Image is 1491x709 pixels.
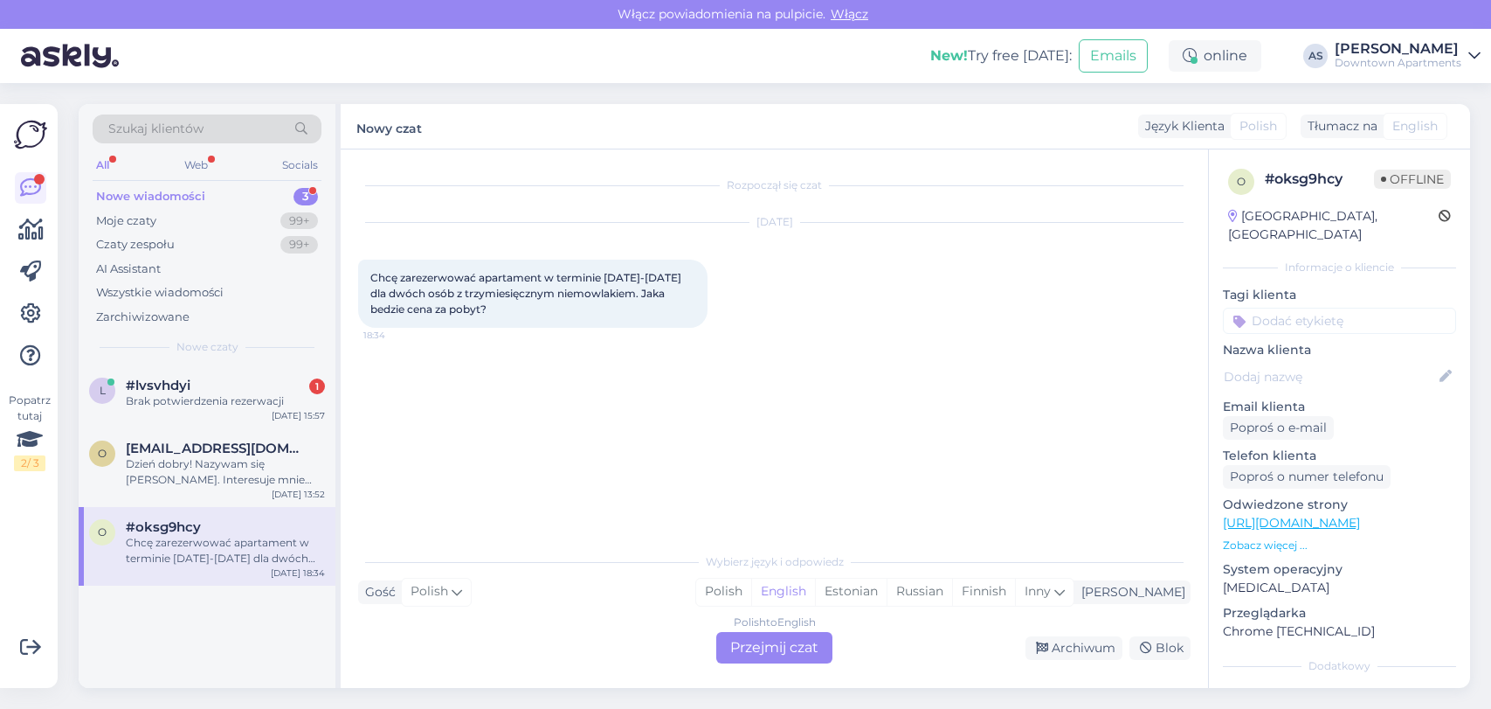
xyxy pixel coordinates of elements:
[1237,175,1246,188] span: o
[293,188,318,205] div: 3
[279,154,321,177] div: Socials
[126,519,201,535] span: #oksg9hcy
[1223,308,1456,334] input: Dodać etykietę
[930,45,1072,66] div: Try free [DATE]:
[1223,560,1456,579] p: System operacyjny
[176,339,238,355] span: Nowe czaty
[280,236,318,254] div: 99+
[930,47,968,64] b: New!
[126,393,325,409] div: Brak potwierdzenia rezerwacji
[1169,40,1261,72] div: online
[126,535,325,567] div: Chcę zarezerwować apartament w terminie [DATE]-[DATE] dla dwóch osób z trzymiesięcznym niemowlaki...
[1079,39,1148,73] button: Emails
[1335,56,1461,70] div: Downtown Apartments
[358,583,396,601] div: Gość
[1223,496,1456,514] p: Odwiedzone strony
[887,579,952,605] div: Russian
[358,554,1191,570] div: Wybierz język i odpowiedz
[1223,286,1456,304] p: Tagi klienta
[96,188,205,205] div: Nowe wiadomości
[98,525,107,539] span: o
[1301,117,1377,136] div: Tłumacz na
[751,579,815,605] div: English
[1239,117,1277,136] span: Polish
[1129,636,1191,660] div: Blok
[1223,579,1456,597] p: [MEDICAL_DATA]
[1223,398,1456,416] p: Email klienta
[363,329,429,342] span: 18:34
[96,309,190,326] div: Zarchiwizowane
[96,236,175,254] div: Czaty zespołu
[181,154,211,177] div: Web
[280,212,318,230] div: 99+
[1223,260,1456,275] div: Informacje o kliencie
[1335,42,1461,56] div: [PERSON_NAME]
[14,393,45,471] div: Popatrz tutaj
[100,384,106,397] span: l
[108,120,204,138] span: Szukaj klientów
[14,455,45,471] div: 2 / 3
[272,488,325,501] div: [DATE] 13:52
[93,154,113,177] div: All
[1303,44,1328,68] div: AS
[1223,604,1456,622] p: Przeglądarka
[272,409,325,422] div: [DATE] 15:57
[1265,169,1374,190] div: # oksg9hcy
[1223,658,1456,674] div: Dodatkowy
[1223,447,1456,465] p: Telefon klienta
[370,271,684,316] span: Chcę zarezerwować apartament w terminie [DATE]-[DATE] dla dwóch osób z trzymiesięcznym niemowlaki...
[356,115,422,138] label: Nowy czat
[96,284,224,302] div: Wszystkie wiadomości
[1025,583,1051,599] span: Inny
[1074,583,1185,601] div: [PERSON_NAME]
[952,579,1015,605] div: Finnish
[96,261,161,278] div: AI Assistant
[1223,538,1456,553] p: Zobacz więcej ...
[1025,636,1122,660] div: Archiwum
[1374,170,1451,189] span: Offline
[126,378,190,393] span: #lvsvhdyi
[1223,515,1360,531] a: [URL][DOMAIN_NAME]
[1223,341,1456,359] p: Nazwa klienta
[696,579,751,605] div: Polish
[358,214,1191,230] div: [DATE]
[126,441,307,456] span: olgaefipl@gmail.com
[815,579,887,605] div: Estonian
[126,456,325,488] div: Dzień dobry! Nazywam się [PERSON_NAME]. Interesuje mnie możliwość długoterminowego wynajmu aparta...
[1223,622,1456,641] p: Chrome [TECHNICAL_ID]
[1224,367,1436,386] input: Dodaj nazwę
[716,632,832,664] div: Przejmij czat
[271,567,325,580] div: [DATE] 18:34
[825,6,873,22] span: Włącz
[1138,117,1225,136] div: Język Klienta
[1228,207,1439,244] div: [GEOGRAPHIC_DATA], [GEOGRAPHIC_DATA]
[98,447,107,460] span: o
[309,379,325,394] div: 1
[1223,465,1391,489] div: Poproś o numer telefonu
[1335,42,1481,70] a: [PERSON_NAME]Downtown Apartments
[14,118,47,151] img: Askly Logo
[358,177,1191,193] div: Rozpoczął się czat
[734,615,816,630] div: Polish to English
[1392,117,1438,136] span: English
[1223,685,1456,703] p: Notatki
[411,582,448,601] span: Polish
[1223,416,1334,440] div: Poproś o e-mail
[96,212,156,230] div: Moje czaty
